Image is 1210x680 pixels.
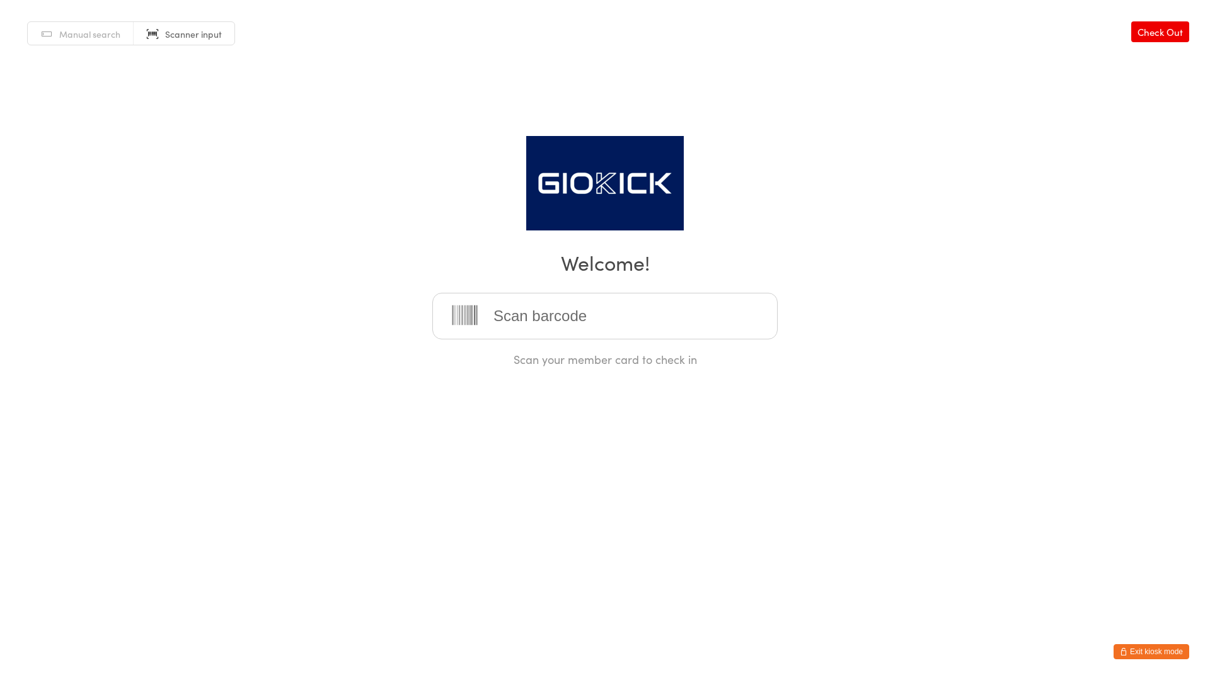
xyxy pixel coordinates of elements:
[1131,21,1189,42] a: Check Out
[1114,644,1189,659] button: Exit kiosk mode
[165,28,222,40] span: Scanner input
[526,136,684,230] img: Giokick Martial Arts
[59,28,120,40] span: Manual search
[432,351,778,367] div: Scan your member card to check in
[432,293,778,339] input: Scan barcode
[13,248,1197,276] h2: Welcome!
